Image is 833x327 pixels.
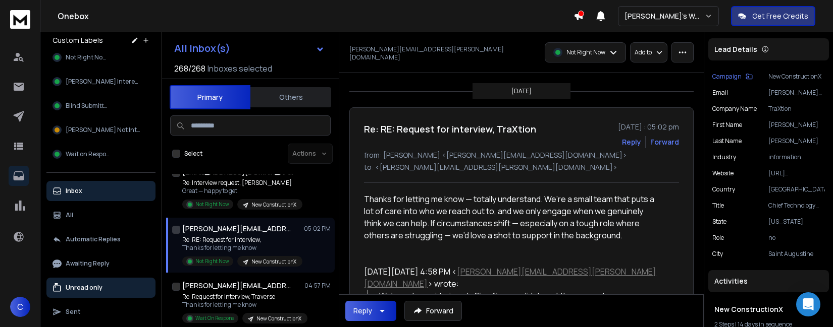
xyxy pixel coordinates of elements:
[182,244,302,252] p: Thanks for letting me know
[46,181,155,201] button: Inbox
[714,304,823,314] h1: New ConstructionX
[768,218,825,226] p: [US_STATE]
[714,44,757,54] p: Lead Details
[66,259,110,268] p: Awaiting Reply
[10,10,30,29] img: logo
[768,105,825,113] p: TraXtion
[768,121,825,129] p: [PERSON_NAME]
[195,314,234,322] p: Wait On Respons
[304,225,331,233] p: 05:02 PM
[66,211,73,219] p: All
[207,62,272,75] h3: Inboxes selected
[712,202,724,210] p: title
[731,6,815,26] button: Get Free Credits
[182,187,302,195] p: Great — happy to get
[46,144,155,164] button: Wait on Respons
[182,293,303,301] p: Re: Request for interview, Traverse
[364,193,659,241] div: Thanks for letting me know — totally understand. We’re a small team that puts a lot of care into ...
[712,137,742,145] p: Last Name
[712,121,742,129] p: First Name
[712,169,734,177] p: website
[10,297,30,317] button: C
[624,11,705,21] p: [PERSON_NAME]'s Workspace
[182,179,302,187] p: Re: Interview request, [PERSON_NAME]
[712,73,742,81] p: Campaign
[46,120,155,140] button: [PERSON_NAME] Not Inter
[46,72,155,92] button: [PERSON_NAME] Interest
[635,48,652,56] p: Add to
[66,187,82,195] p: Inbox
[364,266,659,290] div: [DATE][DATE] 4:58 PM < > wrote:
[66,150,113,158] span: Wait on Respons
[622,137,641,147] button: Reply
[251,258,296,266] p: New ConstructionX
[182,281,293,291] h1: [PERSON_NAME][EMAIL_ADDRESS][DOMAIN_NAME]
[46,302,155,322] button: Sent
[404,301,462,321] button: Forward
[712,185,735,193] p: Country
[66,102,109,110] span: Blind Submittal
[345,301,396,321] button: Reply
[768,234,825,242] p: no
[46,47,155,68] button: Not Right Now
[768,89,825,97] p: [PERSON_NAME][EMAIL_ADDRESS][PERSON_NAME][DOMAIN_NAME]
[182,236,302,244] p: Re: RE: Request for interview,
[195,257,229,265] p: Not Right Now
[712,250,723,258] p: City
[256,315,301,322] p: New ConstructionX
[58,10,574,22] h1: Onebox
[364,150,679,160] p: from: [PERSON_NAME] <[PERSON_NAME][EMAIL_ADDRESS][DOMAIN_NAME]>
[195,201,229,208] p: Not Right Now
[166,38,333,58] button: All Inbox(s)
[66,126,141,134] span: [PERSON_NAME] Not Inter
[66,308,80,316] p: Sent
[250,86,331,108] button: Others
[170,85,250,109] button: Primary
[768,137,825,145] p: [PERSON_NAME]
[46,229,155,249] button: Automatic Replies
[46,278,155,298] button: Unread only
[712,218,726,226] p: State
[768,202,825,210] p: Chief Technology Officer
[768,250,825,258] p: Saint Augustine
[66,78,138,86] span: [PERSON_NAME] Interest
[174,43,230,53] h1: All Inbox(s)
[712,153,736,161] p: industry
[174,62,205,75] span: 268 / 268
[364,122,536,136] h1: Re: RE: Request for interview, TraXtion
[66,235,121,243] p: Automatic Replies
[768,185,825,193] p: [GEOGRAPHIC_DATA]
[353,306,372,316] div: Reply
[349,45,518,61] p: [PERSON_NAME][EMAIL_ADDRESS][PERSON_NAME][DOMAIN_NAME]
[46,96,155,116] button: Blind Submittal
[618,122,679,132] p: [DATE] : 05:02 pm
[182,224,293,234] h1: [PERSON_NAME][EMAIL_ADDRESS][PERSON_NAME][DOMAIN_NAME]
[712,89,728,97] p: Email
[752,11,808,21] p: Get Free Credits
[304,282,331,290] p: 04:57 PM
[511,87,532,95] p: [DATE]
[66,284,102,292] p: Unread only
[53,35,103,45] h3: Custom Labels
[46,205,155,225] button: All
[768,169,825,177] p: [URL][DOMAIN_NAME]
[712,234,724,242] p: role
[66,53,107,61] span: Not Right Now
[46,253,155,274] button: Awaiting Reply
[796,292,820,316] div: Open Intercom Messenger
[650,137,679,147] div: Forward
[566,48,605,56] p: Not Right Now
[182,301,303,309] p: Thanks for letting me know
[768,153,825,161] p: information technology & services
[768,73,825,81] p: New ConstructionX
[364,162,679,172] p: to: <[PERSON_NAME][EMAIL_ADDRESS][PERSON_NAME][DOMAIN_NAME]>
[708,270,829,292] div: Activities
[184,150,202,158] label: Select
[712,73,753,81] button: Campaign
[364,266,656,289] a: [PERSON_NAME][EMAIL_ADDRESS][PERSON_NAME][DOMAIN_NAME]
[712,105,757,113] p: Company Name
[251,201,296,209] p: New ConstructionX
